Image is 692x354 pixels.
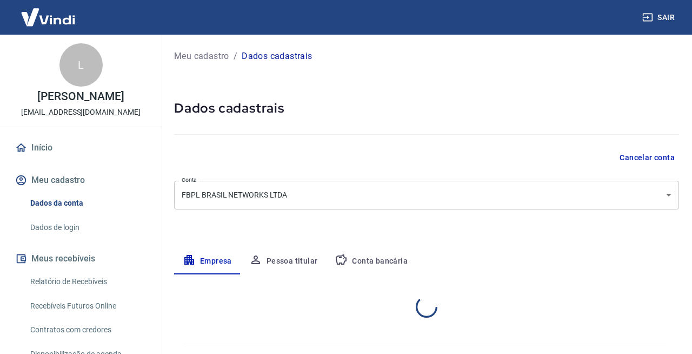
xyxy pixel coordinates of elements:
h5: Dados cadastrais [174,100,679,117]
p: / [234,50,237,63]
button: Pessoa titular [241,248,327,274]
div: FBPL BRASIL NETWORKS LTDA [174,181,679,209]
a: Dados da conta [26,192,149,214]
button: Meu cadastro [13,168,149,192]
a: Relatório de Recebíveis [26,271,149,293]
a: Meu cadastro [174,50,229,63]
a: Início [13,136,149,160]
a: Dados de login [26,217,149,239]
img: Vindi [13,1,83,34]
p: [EMAIL_ADDRESS][DOMAIN_NAME] [21,107,141,118]
p: [PERSON_NAME] [37,91,124,102]
p: Dados cadastrais [242,50,312,63]
label: Conta [182,176,197,184]
button: Meus recebíveis [13,247,149,271]
a: Contratos com credores [26,319,149,341]
button: Empresa [174,248,241,274]
div: L [59,43,103,87]
button: Conta bancária [326,248,416,274]
a: Recebíveis Futuros Online [26,295,149,317]
button: Sair [640,8,679,28]
button: Cancelar conta [615,148,679,168]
